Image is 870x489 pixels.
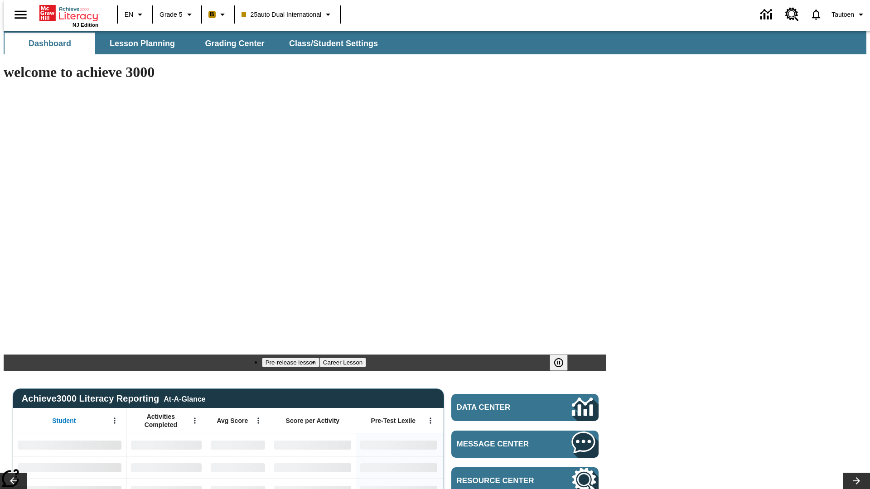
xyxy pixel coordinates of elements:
span: Activities Completed [131,412,191,429]
span: Tautoen [831,10,854,19]
div: Pause [550,355,577,371]
button: Open Menu [108,414,121,427]
span: Message Center [457,440,545,449]
div: No Data, [126,433,206,456]
button: Lesson carousel, Next [843,473,870,489]
div: No Data, [126,456,206,479]
button: Grade: Grade 5, Select a grade [156,6,198,23]
span: Pre-Test Lexile [371,417,416,425]
span: NJ Edition [72,22,98,28]
div: SubNavbar [4,31,866,54]
span: Grading Center [205,38,264,49]
span: Grade 5 [159,10,183,19]
button: Open Menu [188,414,202,427]
a: Message Center [451,431,599,458]
button: Boost Class color is peach. Change class color [205,6,232,23]
span: Achieve3000 Literacy Reporting [22,393,206,404]
span: Lesson Planning [110,38,175,49]
button: Slide 1 Pre-release lesson [262,358,319,367]
button: Profile/Settings [828,6,870,23]
div: Home [39,3,98,28]
span: Student [52,417,76,425]
a: Data Center [451,394,599,421]
span: EN [125,10,133,19]
span: Data Center [457,403,541,412]
span: 25auto Dual International [242,10,321,19]
button: Class: 25auto Dual International, Select your class [238,6,337,23]
button: Grading Center [189,33,280,54]
a: Notifications [804,3,828,26]
h1: welcome to achieve 3000 [4,64,606,81]
button: Open side menu [7,1,34,28]
span: Class/Student Settings [289,38,378,49]
button: Class/Student Settings [282,33,385,54]
button: Slide 2 Career Lesson [319,358,366,367]
a: Home [39,4,98,22]
button: Dashboard [5,33,95,54]
div: No Data, [206,456,270,479]
div: SubNavbar [4,33,386,54]
button: Pause [550,355,568,371]
span: B [210,9,214,20]
span: Dashboard [29,38,71,49]
div: No Data, [206,433,270,456]
button: Language: EN, Select a language [121,6,150,23]
button: Lesson Planning [97,33,188,54]
a: Resource Center, Will open in new tab [780,2,804,27]
a: Data Center [755,2,780,27]
span: Avg Score [217,417,248,425]
span: Resource Center [457,476,545,485]
button: Open Menu [424,414,437,427]
span: Score per Activity [286,417,340,425]
div: At-A-Glance [164,393,205,403]
button: Open Menu [251,414,265,427]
